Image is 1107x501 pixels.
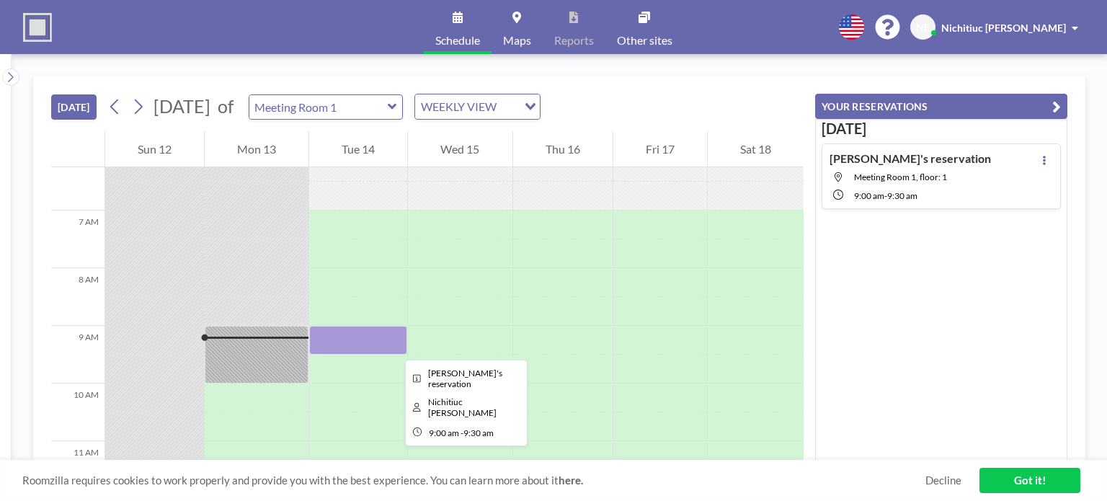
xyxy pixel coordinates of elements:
[925,474,961,487] a: Decline
[613,131,707,167] div: Fri 17
[501,97,516,116] input: Search for option
[408,131,512,167] div: Wed 15
[51,441,105,499] div: 11 AM
[218,95,234,118] span: of
[435,35,480,46] span: Schedule
[941,22,1066,34] span: Nichitiuc [PERSON_NAME]
[154,95,210,117] span: [DATE]
[554,35,594,46] span: Reports
[854,172,947,182] span: Meeting Room 1, floor: 1
[461,427,463,438] span: -
[854,190,884,201] span: 9:00 AM
[51,153,105,210] div: 6 AM
[503,35,531,46] span: Maps
[979,468,1080,493] a: Got it!
[22,474,925,487] span: Roomzilla requires cookies to work properly and provide you with the best experience. You can lea...
[309,131,407,167] div: Tue 14
[51,383,105,441] div: 10 AM
[205,131,308,167] div: Mon 13
[884,190,887,201] span: -
[559,474,583,487] a: here.
[617,35,672,46] span: Other sites
[249,95,388,119] input: Meeting Room 1
[51,268,105,326] div: 8 AM
[418,97,499,116] span: WEEKLY VIEW
[23,13,52,42] img: organization-logo
[105,131,204,167] div: Sun 12
[429,427,459,438] span: 9:00 AM
[830,151,991,166] h4: [PERSON_NAME]'s reservation
[51,94,97,120] button: [DATE]
[428,396,497,418] span: Nichitiuc Elena
[708,131,804,167] div: Sat 18
[415,94,540,119] div: Search for option
[822,120,1061,138] h3: [DATE]
[463,427,494,438] span: 9:30 AM
[887,190,917,201] span: 9:30 AM
[428,368,502,389] span: Nichitiuc's reservation
[51,210,105,268] div: 7 AM
[513,131,613,167] div: Thu 16
[51,326,105,383] div: 9 AM
[815,94,1067,119] button: YOUR RESERVATIONS
[916,21,930,34] span: NE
